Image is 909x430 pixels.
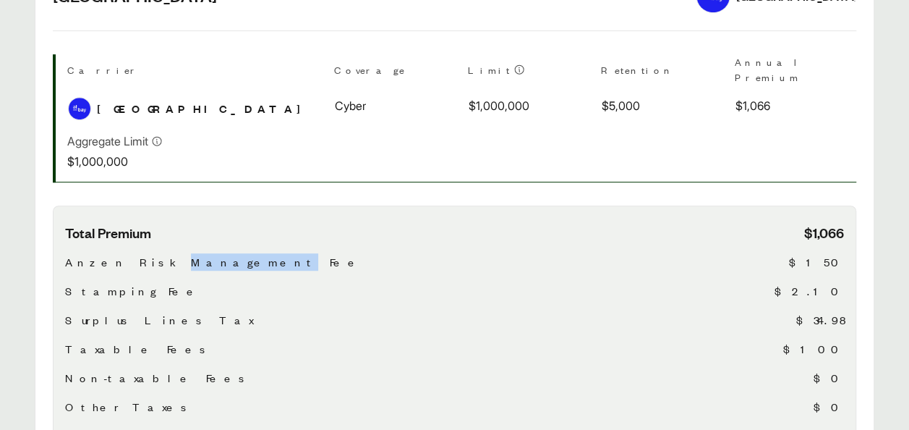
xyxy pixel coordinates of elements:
span: Stamping Fee [65,282,201,300]
img: At-Bay logo [69,98,90,119]
span: $1,000,000 [469,97,529,114]
span: $34.98 [796,311,844,329]
span: $5,000 [602,97,640,114]
span: $1,066 [735,97,770,114]
span: $0 [814,398,844,416]
span: Non-taxable Fees [65,369,250,387]
th: Coverage [334,54,456,90]
th: Retention [601,54,723,90]
span: Total Premium [65,224,151,242]
p: Aggregate Limit [67,132,148,150]
span: Anzen Risk Management Fee [65,253,362,271]
p: $1,000,000 [67,153,163,170]
span: Cyber [335,97,366,114]
span: Surplus Lines Tax [65,311,253,329]
span: Other Taxes [65,398,192,416]
th: Limit [468,54,590,90]
span: $150 [789,253,844,271]
span: $1,066 [804,224,844,242]
span: $2.10 [774,282,844,300]
th: Carrier [67,54,323,90]
span: $0 [814,369,844,387]
th: Annual Premium [735,54,857,90]
span: Taxable Fees [65,340,211,358]
span: $100 [783,340,844,358]
span: [GEOGRAPHIC_DATA] [97,100,313,117]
